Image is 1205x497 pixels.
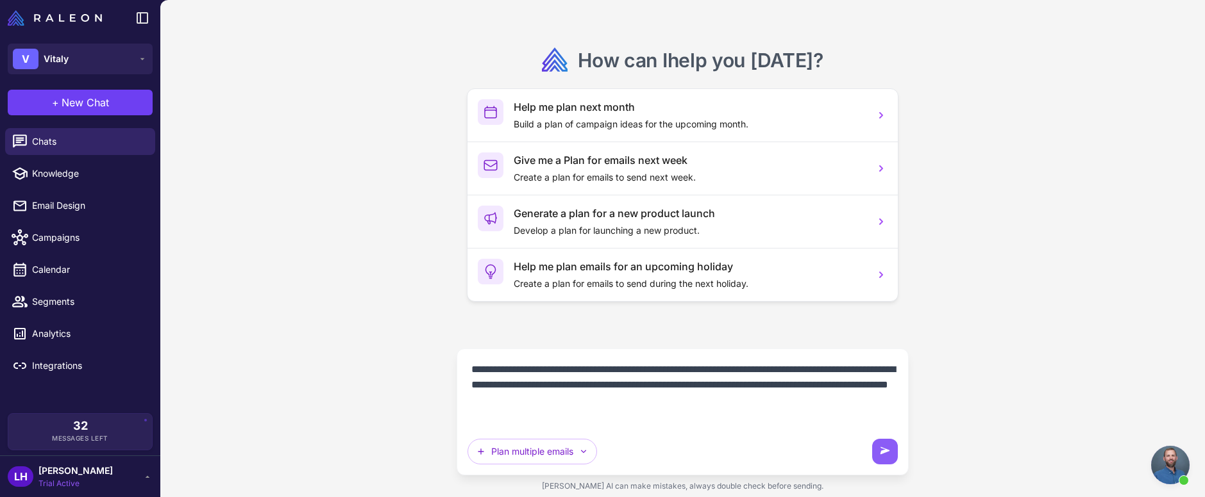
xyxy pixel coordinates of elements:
div: V [13,49,38,69]
img: Raleon Logo [8,10,102,26]
button: +New Chat [8,90,153,115]
span: help you [DATE] [668,49,814,72]
button: Plan multiple emails [468,439,597,464]
p: Create a plan for emails to send next week. [514,170,864,184]
p: Create a plan for emails to send during the next holiday. [514,277,864,291]
span: Knowledge [32,167,145,181]
span: New Chat [62,95,109,110]
span: Vitaly [44,52,69,66]
span: Trial Active [38,478,113,489]
a: Campaigns [5,224,155,251]
a: Chats [5,128,155,155]
a: Email Design [5,192,155,219]
a: Integrations [5,352,155,379]
span: Campaigns [32,231,145,245]
a: Knowledge [5,160,155,187]
h3: Help me plan emails for an upcoming holiday [514,259,864,274]
span: Calendar [32,263,145,277]
p: Develop a plan for launching a new product. [514,224,864,238]
div: LH [8,466,33,487]
span: Email Design [32,199,145,213]
h2: How can I ? [578,47,823,73]
a: Segments [5,288,155,315]
h3: Give me a Plan for emails next week [514,152,864,168]
button: VVitaly [8,44,153,74]
h3: Help me plan next month [514,99,864,115]
p: Build a plan of campaign ideas for the upcoming month. [514,117,864,131]
a: Raleon Logo [8,10,107,26]
span: Integrations [32,359,145,373]
div: [PERSON_NAME] AI can make mistakes, always double check before sending. [457,475,909,497]
a: Calendar [5,256,155,283]
a: Analytics [5,320,155,347]
span: Messages Left [52,434,108,443]
div: Open chat [1151,446,1190,484]
span: Analytics [32,327,145,341]
h3: Generate a plan for a new product launch [514,206,864,221]
span: + [52,95,59,110]
span: 32 [73,420,88,432]
span: Segments [32,295,145,309]
span: [PERSON_NAME] [38,464,113,478]
span: Chats [32,134,145,149]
